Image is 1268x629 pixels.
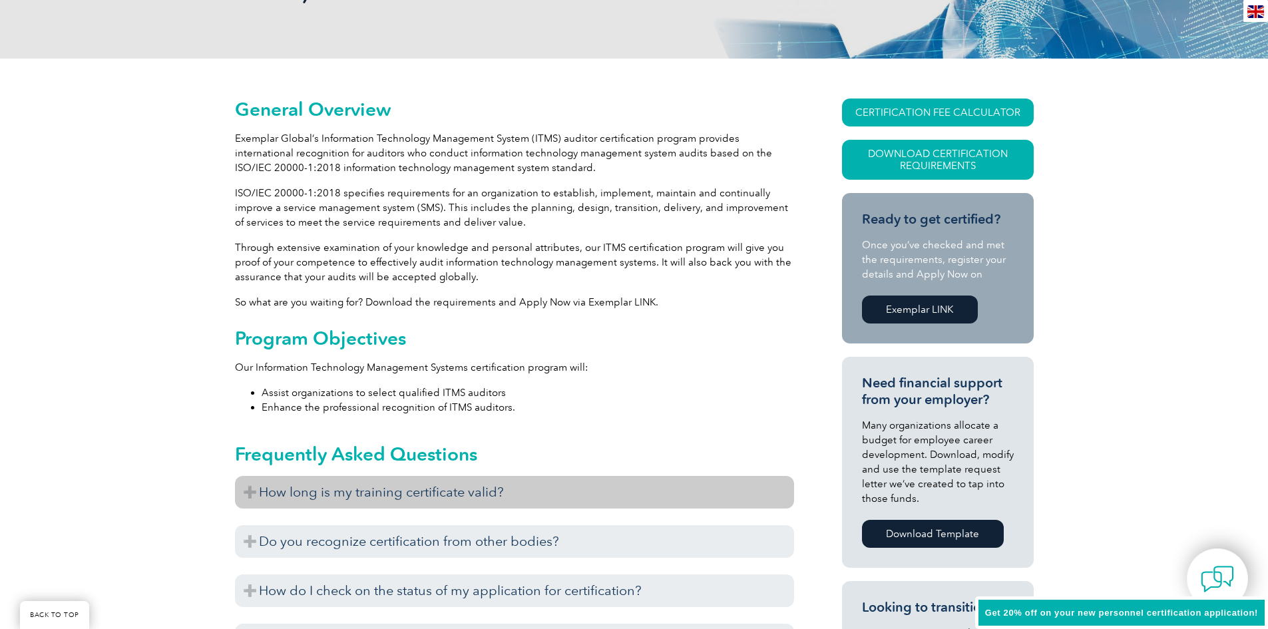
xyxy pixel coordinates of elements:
[235,360,794,375] p: Our Information Technology Management Systems certification program will:
[862,238,1014,282] p: Once you’ve checked and met the requirements, register your details and Apply Now on
[862,520,1004,548] a: Download Template
[862,211,1014,228] h3: Ready to get certified?
[862,375,1014,408] h3: Need financial support from your employer?
[985,608,1258,618] span: Get 20% off on your new personnel certification application!
[235,186,794,230] p: ISO/IEC 20000-1:2018 specifies requirements for an organization to establish, implement, maintain...
[235,574,794,607] h3: How do I check on the status of my application for certification?
[235,295,794,310] p: So what are you waiting for? Download the requirements and Apply Now via Exemplar LINK.
[1247,5,1264,18] img: en
[235,327,794,349] h2: Program Objectives
[842,140,1034,180] a: Download Certification Requirements
[862,296,978,323] a: Exemplar LINK
[235,131,794,175] p: Exemplar Global’s Information Technology Management System (ITMS) auditor certification program p...
[235,525,794,558] h3: Do you recognize certification from other bodies?
[862,599,1014,616] h3: Looking to transition?
[235,476,794,509] h3: How long is my training certificate valid?
[235,240,794,284] p: Through extensive examination of your knowledge and personal attributes, our ITMS certification p...
[20,601,89,629] a: BACK TO TOP
[262,400,794,415] li: Enhance the professional recognition of ITMS auditors.
[235,99,794,120] h2: General Overview
[235,443,794,465] h2: Frequently Asked Questions
[842,99,1034,126] a: CERTIFICATION FEE CALCULATOR
[862,418,1014,506] p: Many organizations allocate a budget for employee career development. Download, modify and use th...
[262,385,794,400] li: Assist organizations to select qualified ITMS auditors
[1201,562,1234,596] img: contact-chat.png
